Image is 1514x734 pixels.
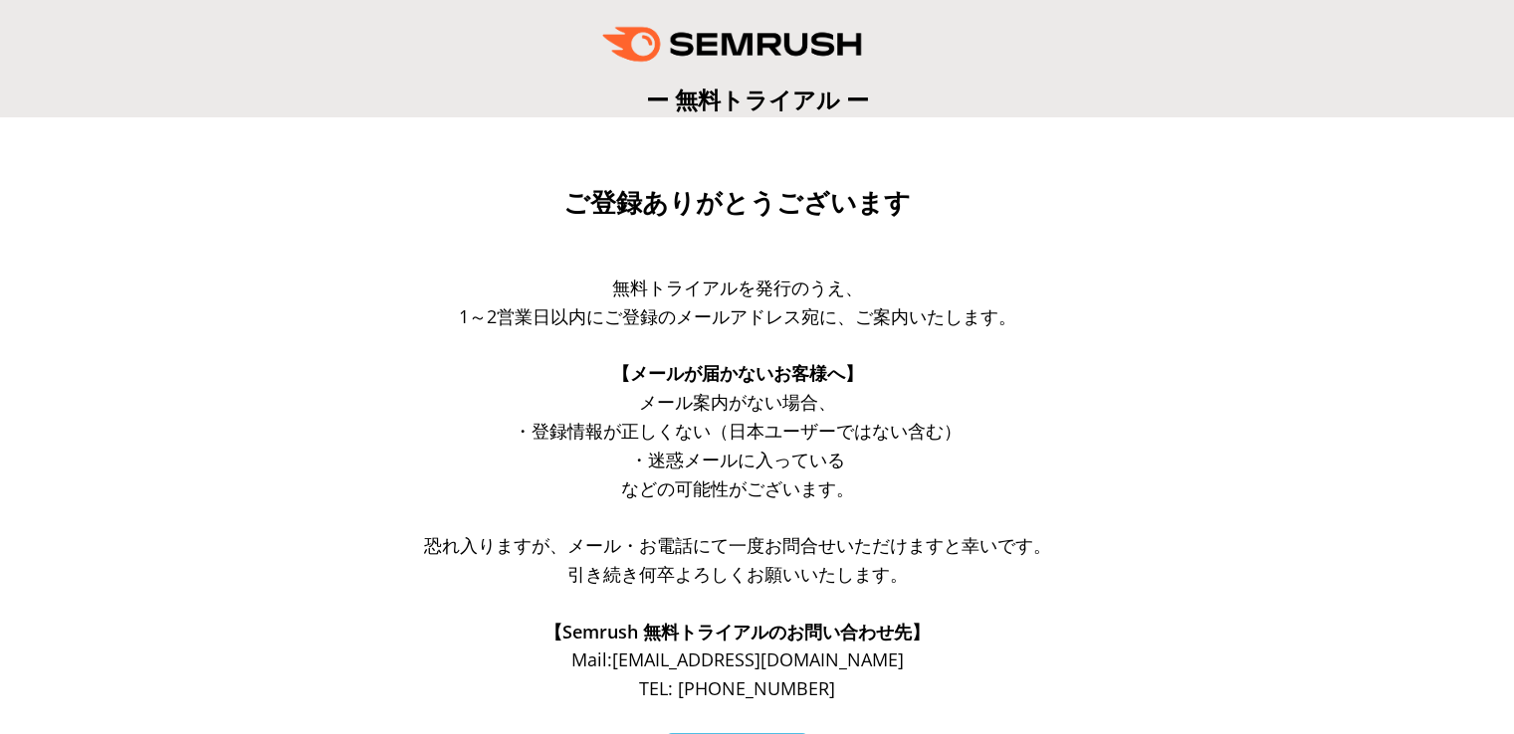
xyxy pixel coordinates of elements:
span: 【Semrush 無料トライアルのお問い合わせ先】 [544,620,930,643]
span: ・迷惑メールに入っている [630,448,845,471]
span: ・登録情報が正しくない（日本ユーザーではない含む） [514,419,962,443]
span: Mail: [EMAIL_ADDRESS][DOMAIN_NAME] [571,647,904,671]
span: 引き続き何卒よろしくお願いいたします。 [567,562,908,586]
span: などの可能性がございます。 [621,476,854,500]
span: 1～2営業日以内にご登録のメールアドレス宛に、ご案内いたします。 [459,304,1016,328]
span: ー 無料トライアル ー [646,84,869,115]
span: 無料トライアルを発行のうえ、 [612,275,863,299]
span: ご登録ありがとうございます [563,188,911,218]
span: 恐れ入りますが、メール・お電話にて一度お問合せいただけますと幸いです。 [424,533,1051,557]
span: メール案内がない場合、 [639,390,836,414]
span: 【メールが届かないお客様へ】 [612,361,863,385]
span: TEL: [PHONE_NUMBER] [639,676,835,700]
